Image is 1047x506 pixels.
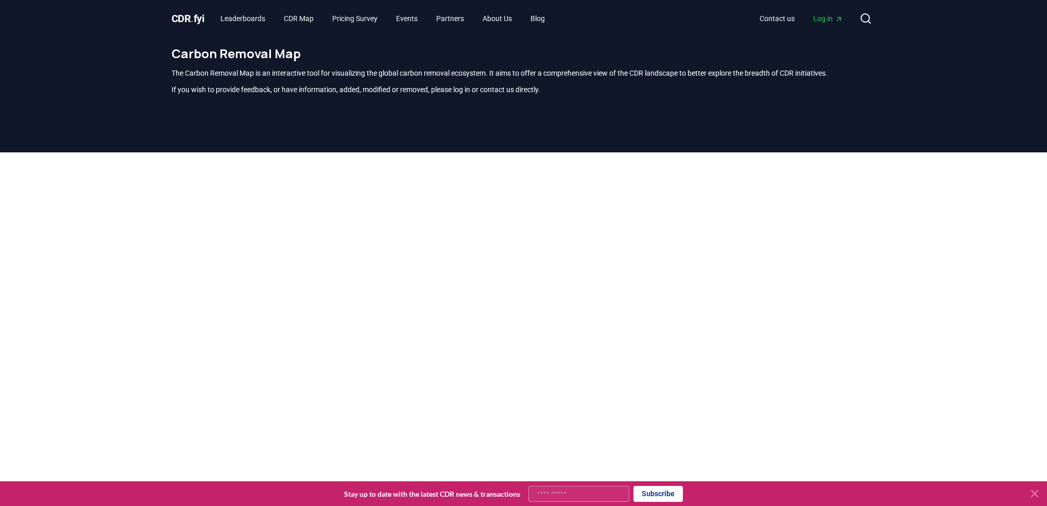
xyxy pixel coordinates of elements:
[191,12,194,25] span: .
[212,9,553,28] nav: Main
[171,45,876,62] h1: Carbon Removal Map
[751,9,851,28] nav: Main
[805,9,851,28] a: Log in
[751,9,803,28] a: Contact us
[522,9,553,28] a: Blog
[324,9,386,28] a: Pricing Survey
[388,9,426,28] a: Events
[474,9,520,28] a: About Us
[171,12,204,25] span: CDR fyi
[428,9,472,28] a: Partners
[171,68,876,78] p: The Carbon Removal Map is an interactive tool for visualizing the global carbon removal ecosystem...
[171,84,876,95] p: If you wish to provide feedback, or have information, added, modified or removed, please log in o...
[171,11,204,26] a: CDR.fyi
[276,9,322,28] a: CDR Map
[212,9,273,28] a: Leaderboards
[813,13,843,24] span: Log in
